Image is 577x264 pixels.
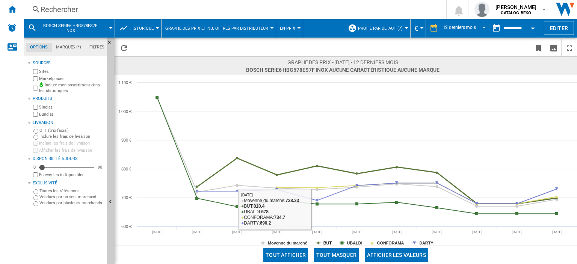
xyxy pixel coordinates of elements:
div: 12 derniers mois [443,25,476,30]
tspan: [DATE] [272,230,282,234]
input: Inclure les frais de livraison [33,135,38,140]
input: Marketplaces [33,76,38,81]
div: Profil par défaut (7) [348,19,406,38]
button: Afficher les valeurs [365,248,428,262]
button: Masquer [107,38,116,51]
tspan: [DATE] [392,230,402,234]
tspan: 1 100 € [119,80,131,85]
span: Historique [130,26,154,31]
button: Editer [544,21,574,35]
input: Inclure mon assortiment dans les statistiques [33,83,38,93]
label: Vendues par plusieurs marchands [39,200,104,206]
tspan: [DATE] [352,230,363,234]
img: alerts-logo.svg [8,23,17,32]
b: CATALOG BEKO [501,11,531,15]
div: Disponibilité 5 Jours [33,156,104,162]
input: Toutes les références [33,189,38,194]
input: Singles [33,105,38,110]
label: Afficher les frais de livraison [39,148,104,153]
md-menu: Currency [411,19,426,38]
tspan: [DATE] [192,230,202,234]
tspan: [DATE] [512,230,522,234]
img: mysite-bg-18x18.png [39,82,44,87]
tspan: 600 € [121,224,131,229]
button: En prix [280,19,299,38]
button: Plein écran [562,39,577,56]
span: € [414,24,418,32]
tspan: UBALDI [347,241,362,245]
img: profile.jpg [474,2,489,17]
div: Sources [33,60,104,66]
span: Profil par défaut (7) [358,26,403,31]
input: Sites [33,69,38,74]
tspan: [DATE] [312,230,322,234]
tspan: Moyenne du marché [268,241,307,245]
span: En prix [280,26,295,31]
label: Inclure les frais de livraison [39,134,104,139]
span: Graphe des prix et nb. offres par distributeur [165,26,268,31]
div: Livraison [33,120,104,126]
tspan: [DATE] [432,230,443,234]
tspan: DARTY [419,241,434,245]
button: Tout afficher [263,248,308,262]
input: Afficher les frais de livraison [33,148,38,153]
tspan: CONFORAMA [377,241,404,245]
md-select: REPORTS.WIZARD.STEPS.REPORT.STEPS.REPORT_OPTIONS.PERIOD: 12 derniers mois [442,22,489,35]
button: Profil par défaut (7) [358,19,406,38]
tspan: 900 € [121,138,131,142]
span: BOSCH SERIE6 HBG578ES7F INOX [40,23,100,33]
tspan: [DATE] [152,230,162,234]
div: Rechercher [41,4,427,15]
input: OFF (prix facial) [33,129,38,134]
label: Inclure les frais de livraison [39,140,104,146]
div: Historique [119,19,157,38]
input: Bundles [33,112,38,117]
div: Exclusivité [33,180,104,186]
tspan: BUT [323,241,332,245]
tspan: 800 € [121,167,131,171]
span: Graphe des prix - [DATE] - 12 derniers mois [246,59,440,66]
input: Vendues par plusieurs marchands [33,201,38,206]
tspan: [DATE] [232,230,242,234]
input: Vendues par un seul marchand [33,195,38,200]
div: Produits [33,96,104,102]
button: Graphe des prix et nb. offres par distributeur [165,19,272,38]
md-slider: Disponibilité [39,164,94,171]
button: md-calendar [489,21,504,36]
div: 0 [32,164,38,170]
button: Historique [130,19,157,38]
label: OFF (prix facial) [39,128,104,133]
label: Vendues par un seul marchand [39,194,104,200]
label: Inclure mon assortiment dans les statistiques [39,82,104,94]
tspan: 1 000 € [119,109,131,114]
label: Enlever les indisponibles [39,172,104,178]
label: Toutes les références [39,188,104,194]
tspan: 700 € [121,195,131,200]
label: Bundles [39,112,104,117]
input: Afficher les frais de livraison [33,172,38,177]
input: Inclure les frais de livraison [33,141,38,146]
button: Recharger [116,39,131,56]
tspan: [DATE] [552,230,562,234]
button: Télécharger en image [546,39,561,56]
tspan: [DATE] [472,230,482,234]
label: Sites [39,69,104,74]
button: BOSCH SERIE6 HBG578ES7F INOX [40,19,108,38]
md-tab-item: Filtres [85,43,109,52]
button: Créer un favoris [531,39,546,56]
span: [PERSON_NAME] [495,3,536,11]
md-tab-item: Marques (*) [52,43,85,52]
span: BOSCH SERIE6 HBG578ES7F INOX Aucune caractéristique Aucune marque [246,66,440,74]
label: Singles [39,104,104,110]
md-tab-item: Options [26,43,52,52]
div: 90 [96,164,104,170]
label: Marketplaces [39,76,104,81]
button: Open calendar [526,20,539,34]
div: BOSCH SERIE6 HBG578ES7F INOX [28,19,111,38]
button: € [414,19,422,38]
button: Tout masquer [314,248,359,262]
